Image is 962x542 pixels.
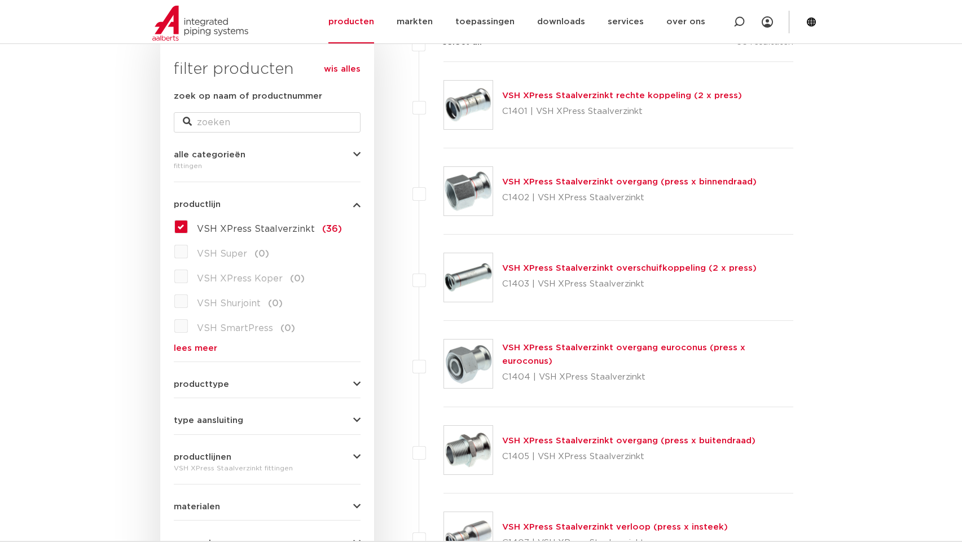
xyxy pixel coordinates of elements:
[280,324,295,333] span: (0)
[762,10,773,34] div: my IPS
[502,368,794,386] p: C1404 | VSH XPress Staalverzinkt
[174,58,361,81] h3: filter producten
[174,416,361,425] button: type aansluiting
[502,343,745,365] a: VSH XPress Staalverzinkt overgang euroconus (press x euroconus)
[174,461,361,475] div: VSH XPress Staalverzinkt fittingen
[502,91,742,100] a: VSH XPress Staalverzinkt rechte koppeling (2 x press)
[324,63,361,76] a: wis alles
[174,159,361,173] div: fittingen
[444,340,493,388] img: Thumbnail for VSH XPress Staalverzinkt overgang euroconus (press x euroconus)
[174,503,220,511] span: materialen
[174,380,361,389] button: producttype
[197,324,273,333] span: VSH SmartPress
[502,178,757,186] a: VSH XPress Staalverzinkt overgang (press x binnendraad)
[174,151,361,159] button: alle categorieën
[174,380,229,389] span: producttype
[444,81,493,129] img: Thumbnail for VSH XPress Staalverzinkt rechte koppeling (2 x press)
[502,189,757,207] p: C1402 | VSH XPress Staalverzinkt
[174,344,361,352] a: lees meer
[502,437,755,445] a: VSH XPress Staalverzinkt overgang (press x buitendraad)
[444,167,493,215] img: Thumbnail for VSH XPress Staalverzinkt overgang (press x binnendraad)
[444,426,493,474] img: Thumbnail for VSH XPress Staalverzinkt overgang (press x buitendraad)
[737,36,793,53] p: 36 resultaten
[268,299,283,308] span: (0)
[174,503,361,511] button: materialen
[290,274,305,283] span: (0)
[502,448,755,466] p: C1405 | VSH XPress Staalverzinkt
[174,151,245,159] span: alle categorieën
[502,523,728,531] a: VSH XPress Staalverzinkt verloop (press x insteek)
[322,224,342,233] span: (36)
[174,200,361,209] button: productlijn
[174,200,221,209] span: productlijn
[174,112,361,133] input: zoeken
[174,453,231,461] span: productlijnen
[197,299,261,308] span: VSH Shurjoint
[174,453,361,461] button: productlijnen
[502,103,742,121] p: C1401 | VSH XPress Staalverzinkt
[254,249,269,258] span: (0)
[502,264,757,272] a: VSH XPress Staalverzinkt overschuifkoppeling (2 x press)
[197,249,247,258] span: VSH Super
[444,253,493,302] img: Thumbnail for VSH XPress Staalverzinkt overschuifkoppeling (2 x press)
[502,275,757,293] p: C1403 | VSH XPress Staalverzinkt
[197,274,283,283] span: VSH XPress Koper
[174,416,243,425] span: type aansluiting
[174,90,322,103] label: zoek op naam of productnummer
[197,224,315,233] span: VSH XPress Staalverzinkt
